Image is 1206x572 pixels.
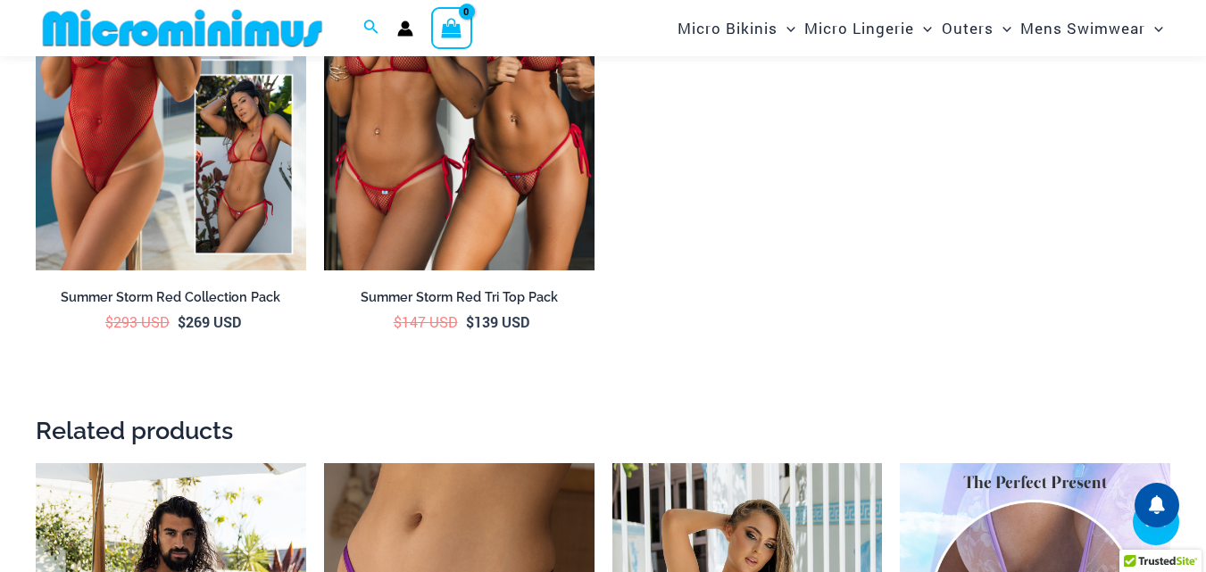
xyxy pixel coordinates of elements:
[670,3,1170,54] nav: Site Navigation
[324,289,595,312] a: Summer Storm Red Tri Top Pack
[1020,5,1145,51] span: Mens Swimwear
[804,5,914,51] span: Micro Lingerie
[673,5,800,51] a: Micro BikinisMenu ToggleMenu Toggle
[36,289,306,306] h2: Summer Storm Red Collection Pack
[397,21,413,37] a: Account icon link
[394,312,402,331] span: $
[914,5,932,51] span: Menu Toggle
[800,5,936,51] a: Micro LingerieMenu ToggleMenu Toggle
[1016,5,1168,51] a: Mens SwimwearMenu ToggleMenu Toggle
[178,312,186,331] span: $
[36,415,1170,446] h2: Related products
[466,312,529,331] bdi: 139 USD
[36,8,329,48] img: MM SHOP LOGO FLAT
[1145,5,1163,51] span: Menu Toggle
[105,312,170,331] bdi: 293 USD
[778,5,795,51] span: Menu Toggle
[394,312,458,331] bdi: 147 USD
[178,312,241,331] bdi: 269 USD
[363,17,379,40] a: Search icon link
[937,5,1016,51] a: OutersMenu ToggleMenu Toggle
[105,312,113,331] span: $
[994,5,1011,51] span: Menu Toggle
[431,7,472,48] a: View Shopping Cart, empty
[678,5,778,51] span: Micro Bikinis
[36,289,306,312] a: Summer Storm Red Collection Pack
[942,5,994,51] span: Outers
[466,312,474,331] span: $
[324,289,595,306] h2: Summer Storm Red Tri Top Pack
